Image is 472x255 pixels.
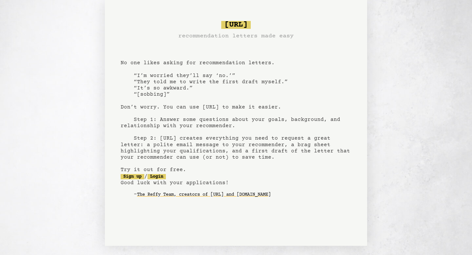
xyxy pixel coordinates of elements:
[121,174,144,179] a: Sign up
[221,21,251,29] span: [URL]
[178,31,294,41] h3: recommendation letters made easy
[147,174,166,179] a: Login
[121,18,351,210] pre: No one likes asking for recommendation letters. “I’m worried they’ll say ‘no.’” “They told me to ...
[137,189,271,200] a: The Reffy Team, creators of [URL] and [DOMAIN_NAME]
[134,191,351,198] div: -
